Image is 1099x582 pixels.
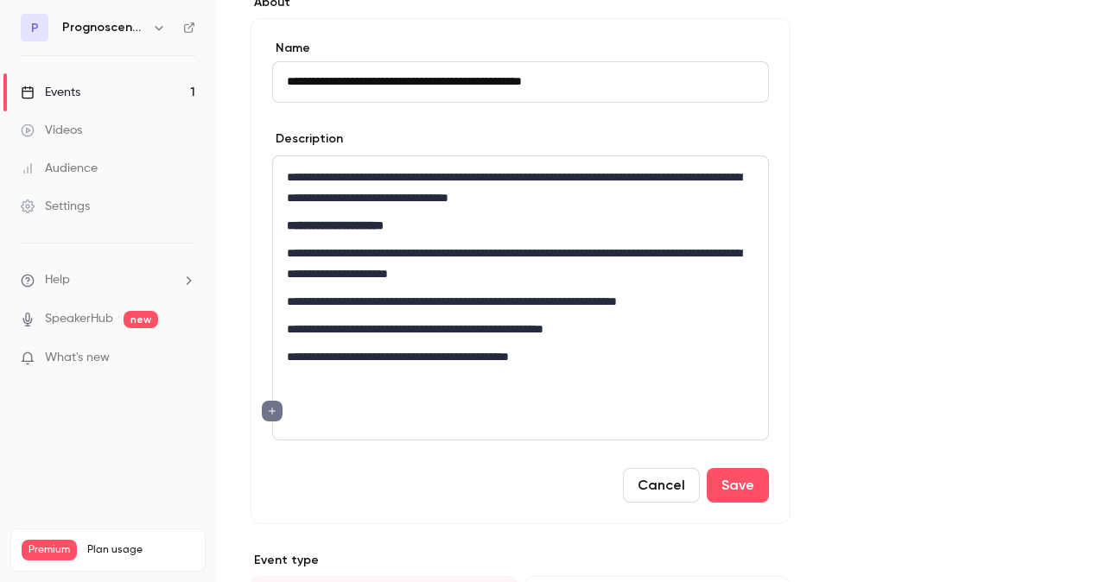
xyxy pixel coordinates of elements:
button: Cancel [623,468,700,503]
div: Audience [21,160,98,177]
li: help-dropdown-opener [21,271,195,289]
section: description [272,155,769,440]
h6: Prognoscentret [62,19,145,36]
iframe: Noticeable Trigger [175,351,195,366]
button: Save [707,468,769,503]
div: Videos [21,122,82,139]
span: Premium [22,540,77,560]
div: editor [273,156,768,440]
label: Name [272,40,769,57]
span: Plan usage [87,543,194,557]
span: What's new [45,349,110,367]
div: Events [21,84,80,101]
a: SpeakerHub [45,310,113,328]
span: Help [45,271,70,289]
span: P [31,19,39,37]
span: new [124,311,158,328]
label: Description [272,130,343,148]
p: Event type [251,552,791,569]
div: Settings [21,198,90,215]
